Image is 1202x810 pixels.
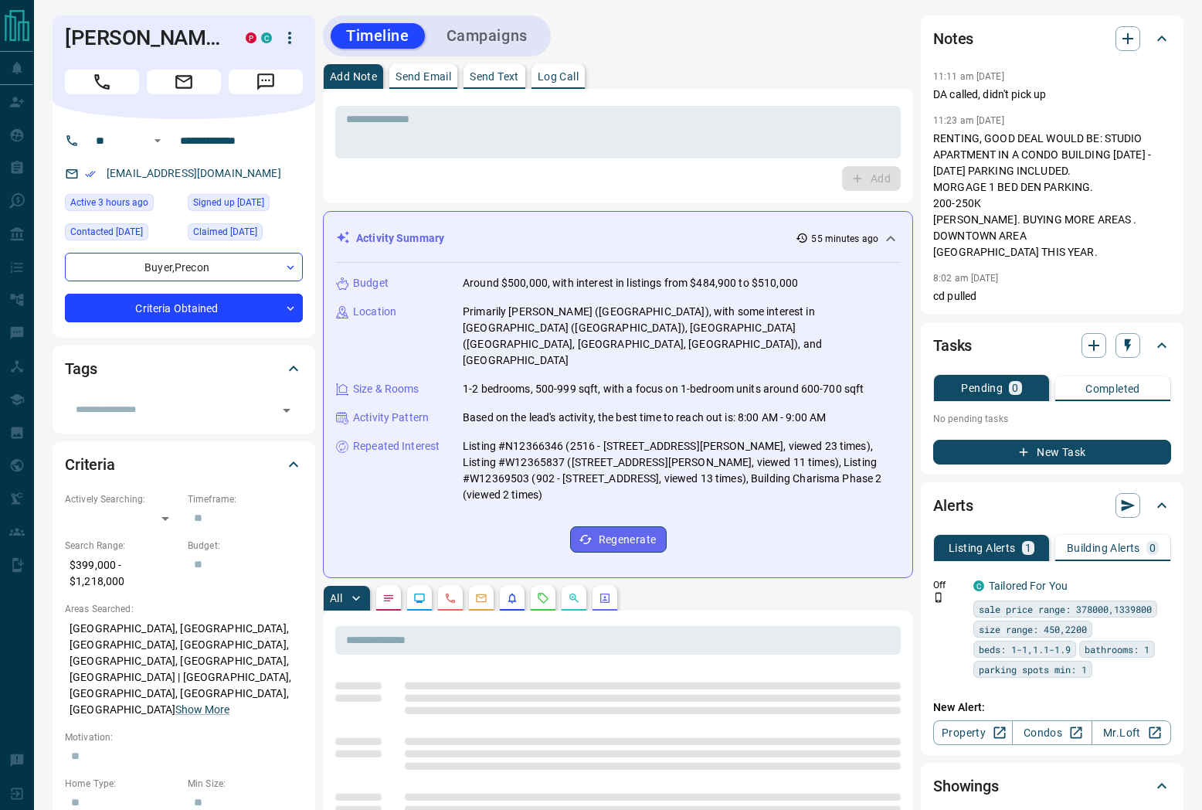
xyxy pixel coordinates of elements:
[933,273,999,284] p: 8:02 am [DATE]
[65,452,115,477] h2: Criteria
[65,730,303,744] p: Motivation:
[147,70,221,94] span: Email
[1149,543,1156,553] p: 0
[65,223,180,245] div: Fri Sep 12 2025
[933,493,973,518] h2: Alerts
[1025,543,1031,553] p: 1
[65,777,180,791] p: Home Type:
[65,446,303,483] div: Criteria
[70,195,148,210] span: Active 3 hours ago
[506,592,518,604] svg: Listing Alerts
[65,350,303,387] div: Tags
[353,410,429,426] p: Activity Pattern
[933,774,999,798] h2: Showings
[933,487,1171,524] div: Alerts
[188,492,303,506] p: Timeframe:
[933,699,1171,716] p: New Alert:
[933,288,1171,305] p: cd pulled
[261,32,272,43] div: condos.ca
[330,71,377,82] p: Add Note
[188,194,303,216] div: Mon Jun 23 2025
[933,720,1013,745] a: Property
[811,232,878,246] p: 55 minutes ago
[246,32,256,43] div: property.ca
[1012,720,1092,745] a: Condos
[979,601,1152,617] span: sale price range: 378000,1339800
[65,253,303,281] div: Buyer , Precon
[193,195,264,210] span: Signed up [DATE]
[470,71,519,82] p: Send Text
[570,526,667,553] button: Regenerate
[65,70,139,94] span: Call
[229,70,303,94] span: Message
[65,492,180,506] p: Actively Searching:
[979,642,1071,657] span: beds: 1-1,1.1-1.9
[933,327,1171,364] div: Tasks
[444,592,457,604] svg: Calls
[330,593,342,604] p: All
[933,71,1004,82] p: 11:11 am [DATE]
[979,621,1087,637] span: size range: 450,2200
[353,304,396,320] p: Location
[65,602,303,616] p: Areas Searched:
[933,333,972,358] h2: Tasks
[538,71,579,82] p: Log Call
[463,275,798,291] p: Around $500,000, with interest in listings from $484,900 to $510,000
[65,294,303,322] div: Criteria Obtained
[1012,383,1018,393] p: 0
[463,381,864,397] p: 1-2 bedrooms, 500-999 sqft, with a focus on 1-bedroom units around 600-700 sqft
[336,224,900,253] div: Activity Summary55 minutes ago
[537,592,549,604] svg: Requests
[933,20,1171,57] div: Notes
[599,592,611,604] svg: Agent Actions
[475,592,487,604] svg: Emails
[568,592,580,604] svg: Opportunities
[961,383,1003,393] p: Pending
[1067,543,1140,553] p: Building Alerts
[933,592,944,603] svg: Push Notification Only
[1085,383,1140,394] p: Completed
[1092,720,1171,745] a: Mr.Loft
[107,167,281,179] a: [EMAIL_ADDRESS][DOMAIN_NAME]
[933,131,1171,260] p: RENTING, GOOD DEAL WOULD BE: STUDIO APARTMENT IN A CONDO BUILDING [DATE] -[DATE] PARKING INCLUDED...
[175,702,229,718] button: Show More
[973,580,984,591] div: condos.ca
[933,440,1171,465] button: New Task
[933,767,1171,805] div: Showings
[431,23,543,49] button: Campaigns
[1085,642,1149,657] span: bathrooms: 1
[989,580,1068,592] a: Tailored For You
[463,304,900,369] p: Primarily [PERSON_NAME] ([GEOGRAPHIC_DATA]), with some interest in [GEOGRAPHIC_DATA] ([GEOGRAPHIC...
[463,438,900,503] p: Listing #N12366346 (2516 - [STREET_ADDRESS][PERSON_NAME], viewed 23 times), Listing #W12365837 ([...
[949,543,1016,553] p: Listing Alerts
[193,224,257,240] span: Claimed [DATE]
[65,194,180,216] div: Tue Sep 16 2025
[463,410,826,426] p: Based on the lead's activity, the best time to reach out is: 8:00 AM - 9:00 AM
[65,539,180,553] p: Search Range:
[331,23,425,49] button: Timeline
[65,26,222,50] h1: [PERSON_NAME]
[933,407,1171,431] p: No pending tasks
[188,777,303,791] p: Min Size:
[353,275,389,291] p: Budget
[65,356,97,381] h2: Tags
[188,223,303,245] div: Mon Jun 23 2025
[396,71,451,82] p: Send Email
[65,616,303,723] p: [GEOGRAPHIC_DATA], [GEOGRAPHIC_DATA], [GEOGRAPHIC_DATA], [GEOGRAPHIC_DATA], [GEOGRAPHIC_DATA], [G...
[148,131,167,150] button: Open
[353,438,440,454] p: Repeated Interest
[70,224,143,240] span: Contacted [DATE]
[85,168,96,179] svg: Email Verified
[356,230,444,247] p: Activity Summary
[933,578,964,592] p: Off
[979,662,1087,677] span: parking spots min: 1
[353,381,419,397] p: Size & Rooms
[933,26,973,51] h2: Notes
[413,592,426,604] svg: Lead Browsing Activity
[65,553,180,594] p: $399,000 - $1,218,000
[933,115,1004,126] p: 11:23 am [DATE]
[276,400,297,421] button: Open
[933,87,1171,103] p: DA called, didn't pick up
[188,539,303,553] p: Budget:
[382,592,395,604] svg: Notes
